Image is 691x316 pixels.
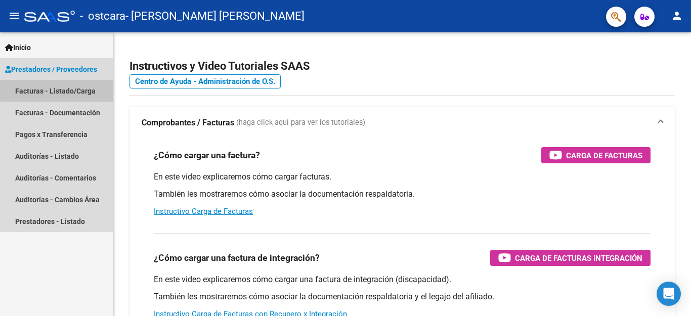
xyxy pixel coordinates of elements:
span: - ostcara [80,5,125,27]
a: Centro de Ayuda - Administración de O.S. [129,74,281,88]
h3: ¿Cómo cargar una factura de integración? [154,251,320,265]
span: Prestadores / Proveedores [5,64,97,75]
p: También les mostraremos cómo asociar la documentación respaldatoria y el legajo del afiliado. [154,291,651,302]
div: Open Intercom Messenger [657,282,681,306]
p: En este video explicaremos cómo cargar una factura de integración (discapacidad). [154,274,651,285]
mat-icon: person [671,10,683,22]
mat-expansion-panel-header: Comprobantes / Facturas (haga click aquí para ver los tutoriales) [129,107,675,139]
button: Carga de Facturas Integración [490,250,651,266]
p: También les mostraremos cómo asociar la documentación respaldatoria. [154,189,651,200]
a: Instructivo Carga de Facturas [154,207,253,216]
strong: Comprobantes / Facturas [142,117,234,128]
button: Carga de Facturas [541,147,651,163]
span: Inicio [5,42,31,53]
p: En este video explicaremos cómo cargar facturas. [154,171,651,183]
span: Carga de Facturas Integración [515,252,642,264]
span: Carga de Facturas [566,149,642,162]
span: - [PERSON_NAME] [PERSON_NAME] [125,5,305,27]
span: (haga click aquí para ver los tutoriales) [236,117,365,128]
h2: Instructivos y Video Tutoriales SAAS [129,57,675,76]
h3: ¿Cómo cargar una factura? [154,148,260,162]
mat-icon: menu [8,10,20,22]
